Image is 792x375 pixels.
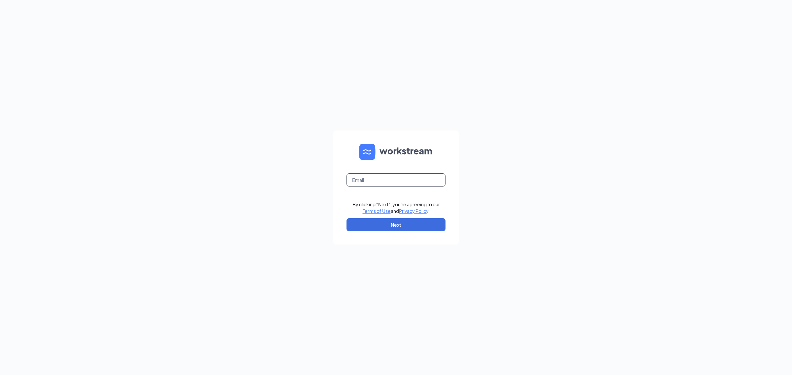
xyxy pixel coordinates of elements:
a: Terms of Use [363,208,391,214]
input: Email [346,173,445,187]
a: Privacy Policy [399,208,428,214]
img: WS logo and Workstream text [359,144,433,160]
button: Next [346,218,445,231]
div: By clicking "Next", you're agreeing to our and . [352,201,440,214]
